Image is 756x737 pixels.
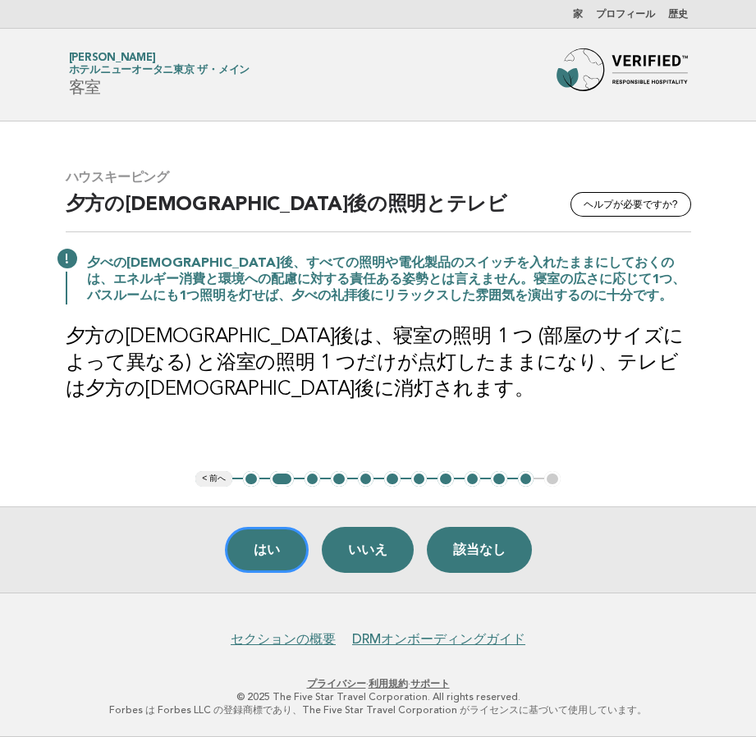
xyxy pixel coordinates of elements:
[427,527,532,573] button: 該当なし
[668,10,688,20] a: 歴史
[195,471,232,488] button: < 前へ
[69,65,250,76] font: ホテルニューオータニ東京 ザ・メイン
[305,471,321,488] button: 3
[416,473,422,485] font: 7
[348,542,387,556] font: いいえ
[270,471,294,488] button: 2
[236,691,520,703] font: © 2025 The Five Star Travel Corporation. All rights reserved.
[231,631,336,648] a: セクションの概要
[570,192,691,217] button: ヘルプが必要ですか?
[520,473,532,485] font: 11
[336,473,341,485] font: 4
[248,473,254,485] font: 1
[584,199,678,210] font: ヘルプが必要ですか?
[322,527,414,573] button: いいえ
[410,678,450,689] a: サポート
[69,78,102,98] font: 客室
[438,471,454,488] button: 8
[389,473,395,485] font: 6
[243,471,259,488] button: 1
[470,473,475,485] font: 9
[66,195,507,215] font: 夕方の[DEMOGRAPHIC_DATA]後の照明とテレビ
[202,474,226,483] font: < 前へ
[279,473,285,485] font: 2
[352,631,525,648] a: DRMオンボーディングガイド
[493,473,506,485] font: 10
[225,527,309,573] button: はい
[69,53,156,63] font: [PERSON_NAME]
[66,169,169,185] font: ハウスキーピング
[366,678,369,689] font: ·
[557,48,688,101] img: フォーブス・トラベルガイド
[465,471,481,488] button: 9
[518,471,534,488] button: 11
[363,473,369,485] font: 5
[411,471,428,488] button: 7
[442,473,448,485] font: 8
[66,327,684,400] font: 夕方の[DEMOGRAPHIC_DATA]後は、寝室の照明 1 つ (部屋のサイズによって異なる) と浴室の照明 1 つだけが点灯したままになり、テレビは夕方の[DEMOGRAPHIC_DATA...
[69,53,250,76] a: [PERSON_NAME]ホテルニューオータニ東京 ザ・メイン
[453,542,506,556] font: 該当なし
[384,471,401,488] button: 6
[331,471,347,488] button: 4
[87,257,685,303] font: 夕べの[DEMOGRAPHIC_DATA]後、すべての照明や電化製品のスイッチを入れたままにしておくのは、エネルギー消費と環境への配慮に対する責任ある姿勢とは言えません。寝室の広さに応じて1つ、...
[109,704,647,716] font: Forbes は Forbes LLC の登録商標であり、The Five Star Travel Corporation がライセンスに基づいて使用しています。
[408,678,410,689] font: ·
[573,10,583,20] a: 家
[491,471,507,488] button: 10
[358,471,374,488] button: 5
[596,10,655,20] a: プロフィール
[369,678,408,689] a: 利用規約
[254,542,280,556] font: はい
[309,473,315,485] font: 3
[307,678,366,689] a: プライバシー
